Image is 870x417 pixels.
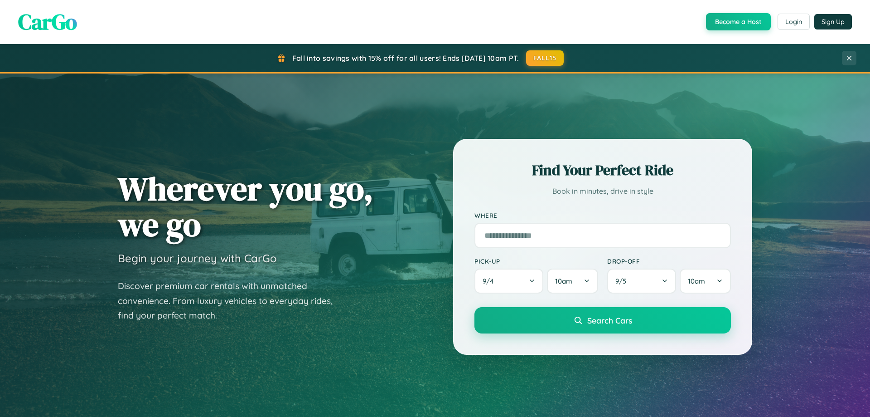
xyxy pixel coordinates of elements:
[587,315,632,325] span: Search Cars
[474,160,731,180] h2: Find Your Perfect Ride
[778,14,810,30] button: Login
[615,277,631,285] span: 9 / 5
[18,7,77,37] span: CarGo
[680,269,731,294] button: 10am
[526,50,564,66] button: FALL15
[474,211,731,219] label: Where
[474,185,731,198] p: Book in minutes, drive in style
[547,269,598,294] button: 10am
[474,307,731,334] button: Search Cars
[118,171,373,242] h1: Wherever you go, we go
[292,54,519,63] span: Fall into savings with 15% off for all users! Ends [DATE] 10am PT.
[483,277,498,285] span: 9 / 4
[688,277,705,285] span: 10am
[607,269,676,294] button: 9/5
[118,279,344,323] p: Discover premium car rentals with unmatched convenience. From luxury vehicles to everyday rides, ...
[607,257,731,265] label: Drop-off
[118,251,277,265] h3: Begin your journey with CarGo
[474,257,598,265] label: Pick-up
[555,277,572,285] span: 10am
[814,14,852,29] button: Sign Up
[706,13,771,30] button: Become a Host
[474,269,543,294] button: 9/4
